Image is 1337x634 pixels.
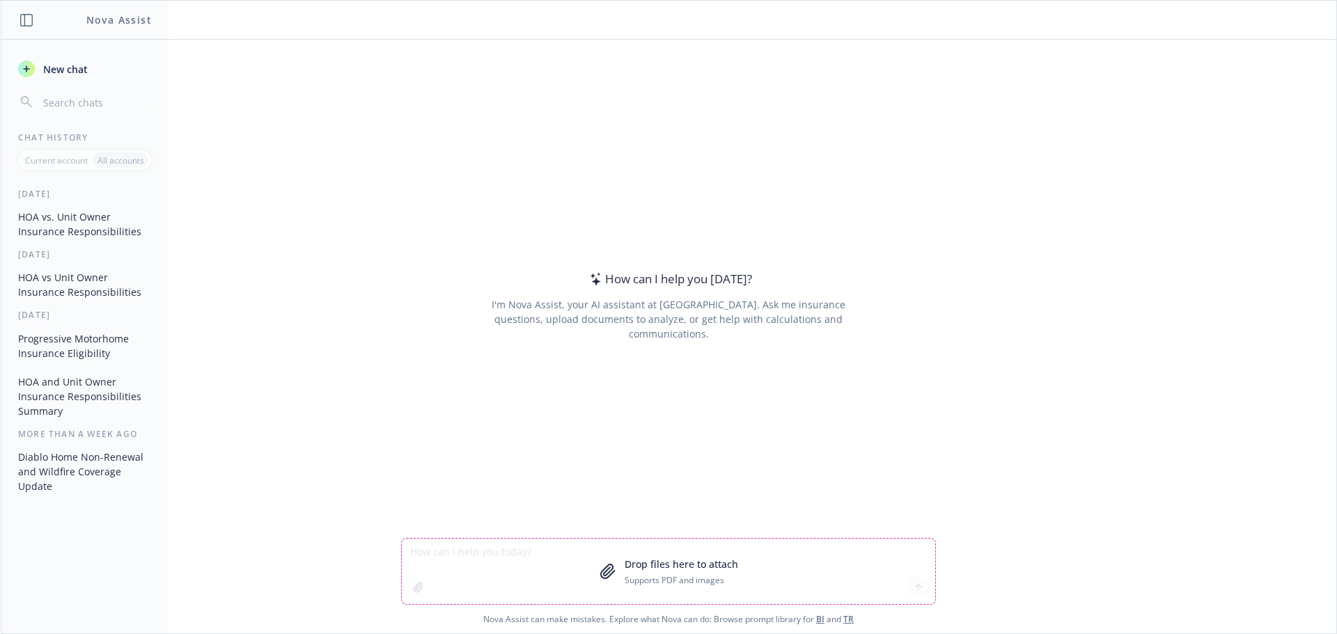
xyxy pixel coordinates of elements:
[816,613,824,625] a: BI
[13,56,157,81] button: New chat
[25,154,88,166] p: Current account
[625,557,738,571] p: Drop files here to attach
[13,205,157,243] button: HOA vs. Unit Owner Insurance Responsibilities
[13,445,157,498] button: Diablo Home Non-Renewal and Wildfire Coverage Update
[13,370,157,422] button: HOA and Unit Owner Insurance Responsibilities Summary
[6,605,1331,633] span: Nova Assist can make mistakes. Explore what Nova can do: Browse prompt library for and
[1,132,168,143] div: Chat History
[1,188,168,200] div: [DATE]
[586,270,752,288] div: How can I help you [DATE]?
[1,428,168,440] div: More than a week ago
[1,248,168,260] div: [DATE]
[13,266,157,303] button: HOA vs Unit Owner Insurance Responsibilities
[472,297,864,341] div: I'm Nova Assist, your AI assistant at [GEOGRAPHIC_DATA]. Ask me insurance questions, upload docum...
[40,62,88,77] span: New chat
[1,309,168,321] div: [DATE]
[40,93,151,112] input: Search chats
[86,13,152,27] h1: Nova Assist
[13,327,157,365] button: Progressive Motorhome Insurance Eligibility
[625,574,738,586] p: Supports PDF and images
[97,154,144,166] p: All accounts
[843,613,854,625] a: TR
